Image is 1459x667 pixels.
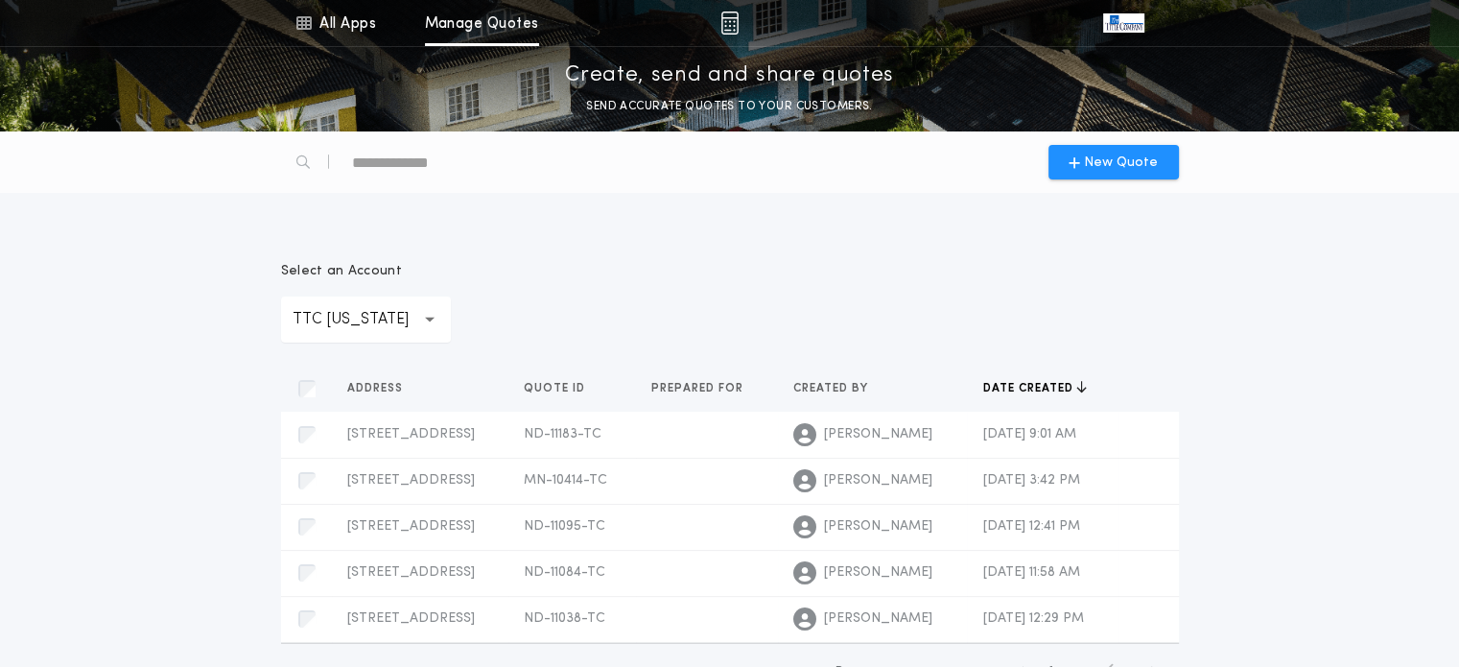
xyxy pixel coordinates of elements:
img: vs-icon [1103,13,1143,33]
span: ND-11084-TC [524,565,605,580]
span: Date created [982,381,1076,396]
span: [DATE] 12:41 PM [982,519,1079,534]
span: [STREET_ADDRESS] [347,565,475,580]
span: [STREET_ADDRESS] [347,519,475,534]
span: MN-10414-TC [524,473,607,488]
span: [STREET_ADDRESS] [347,473,475,488]
span: [STREET_ADDRESS] [347,611,475,626]
p: Select an Account [281,262,451,281]
span: ND-11183-TC [524,427,601,441]
span: ND-11095-TC [524,519,605,534]
span: Created by [793,381,872,396]
span: [PERSON_NAME] [824,609,932,629]
img: img [720,12,739,35]
span: ND-11038-TC [524,611,605,626]
span: [DATE] 3:42 PM [982,473,1079,488]
button: Created by [793,379,882,398]
span: Quote ID [524,381,589,396]
span: [PERSON_NAME] [824,563,932,583]
span: [DATE] 9:01 AM [982,427,1075,441]
p: SEND ACCURATE QUOTES TO YOUR CUSTOMERS. [586,97,872,116]
span: Prepared for [651,381,747,396]
button: New Quote [1048,145,1179,179]
button: Quote ID [524,379,600,398]
span: New Quote [1084,153,1158,173]
span: [PERSON_NAME] [824,425,932,444]
button: TTC [US_STATE] [281,297,451,343]
span: Address [347,381,407,396]
span: [DATE] 12:29 PM [982,611,1083,626]
p: TTC [US_STATE] [293,308,439,331]
span: [DATE] 11:58 AM [982,565,1079,580]
span: [PERSON_NAME] [824,517,932,536]
button: Address [347,379,417,398]
p: Create, send and share quotes [565,60,894,91]
button: Date created [982,379,1087,398]
span: [STREET_ADDRESS] [347,427,475,441]
span: [PERSON_NAME] [824,471,932,490]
